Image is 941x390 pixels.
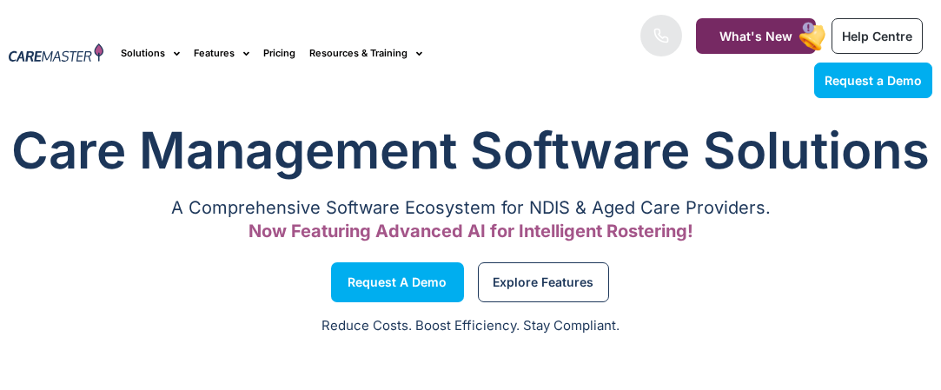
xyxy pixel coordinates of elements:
span: Request a Demo [348,278,447,287]
a: Request a Demo [814,63,932,98]
a: What's New [696,18,816,54]
p: Reduce Costs. Boost Efficiency. Stay Compliant. [10,316,931,336]
p: A Comprehensive Software Ecosystem for NDIS & Aged Care Providers. [9,202,932,214]
nav: Menu [121,24,600,83]
a: Resources & Training [309,24,422,83]
img: CareMaster Logo [9,43,103,64]
a: Solutions [121,24,180,83]
span: What's New [719,29,792,43]
span: Request a Demo [825,73,922,88]
a: Help Centre [832,18,923,54]
span: Help Centre [842,29,912,43]
a: Request a Demo [331,262,464,302]
a: Explore Features [478,262,609,302]
span: Now Featuring Advanced AI for Intelligent Rostering! [249,221,693,241]
a: Pricing [263,24,295,83]
span: Explore Features [493,278,593,287]
h1: Care Management Software Solutions [9,116,932,185]
a: Features [194,24,249,83]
